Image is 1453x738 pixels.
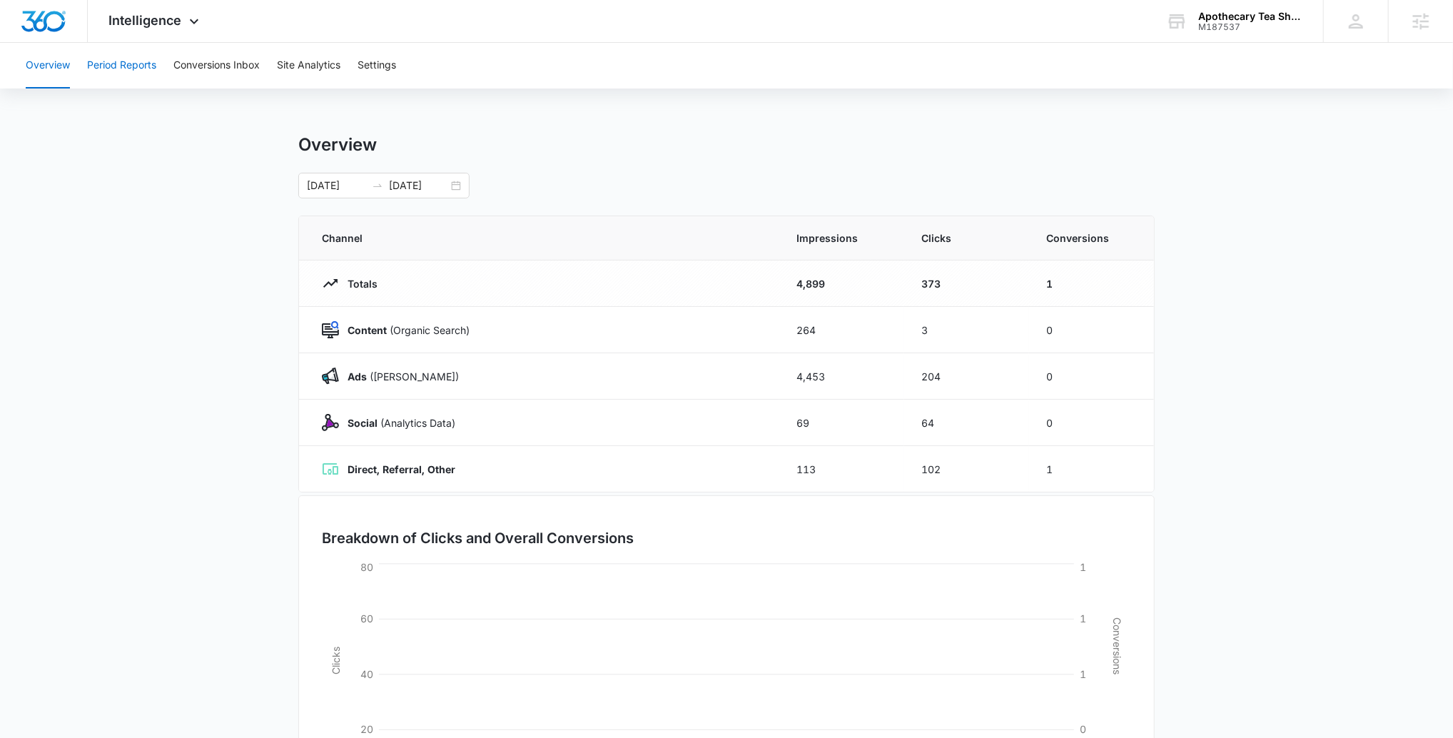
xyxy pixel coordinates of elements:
[109,13,182,28] span: Intelligence
[904,446,1029,492] td: 102
[1029,307,1154,353] td: 0
[904,261,1029,307] td: 373
[1080,561,1086,573] tspan: 1
[779,446,904,492] td: 113
[904,400,1029,446] td: 64
[322,414,339,431] img: Social
[779,353,904,400] td: 4,453
[904,307,1029,353] td: 3
[322,527,634,549] h3: Breakdown of Clicks and Overall Conversions
[348,370,367,383] strong: Ads
[372,180,383,191] span: to
[779,400,904,446] td: 69
[298,134,377,156] h1: Overview
[339,415,455,430] p: (Analytics Data)
[389,178,448,193] input: End date
[1198,22,1302,32] div: account id
[87,43,156,89] button: Period Reports
[360,668,373,680] tspan: 40
[339,323,470,338] p: (Organic Search)
[322,368,339,385] img: Ads
[1029,446,1154,492] td: 1
[1080,668,1086,680] tspan: 1
[358,43,396,89] button: Settings
[26,43,70,89] button: Overview
[1029,353,1154,400] td: 0
[330,647,342,674] tspan: Clicks
[322,231,762,246] span: Channel
[779,307,904,353] td: 264
[1111,617,1123,674] tspan: Conversions
[1029,400,1154,446] td: 0
[360,612,373,625] tspan: 60
[1080,723,1086,735] tspan: 0
[348,324,387,336] strong: Content
[921,231,1012,246] span: Clicks
[348,417,378,429] strong: Social
[1029,261,1154,307] td: 1
[339,276,378,291] p: Totals
[904,353,1029,400] td: 204
[277,43,340,89] button: Site Analytics
[339,369,459,384] p: ([PERSON_NAME])
[348,463,455,475] strong: Direct, Referral, Other
[322,321,339,338] img: Content
[372,180,383,191] span: swap-right
[360,561,373,573] tspan: 80
[173,43,260,89] button: Conversions Inbox
[779,261,904,307] td: 4,899
[796,231,887,246] span: Impressions
[1046,231,1131,246] span: Conversions
[1198,11,1302,22] div: account name
[360,723,373,735] tspan: 20
[307,178,366,193] input: Start date
[1080,612,1086,625] tspan: 1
